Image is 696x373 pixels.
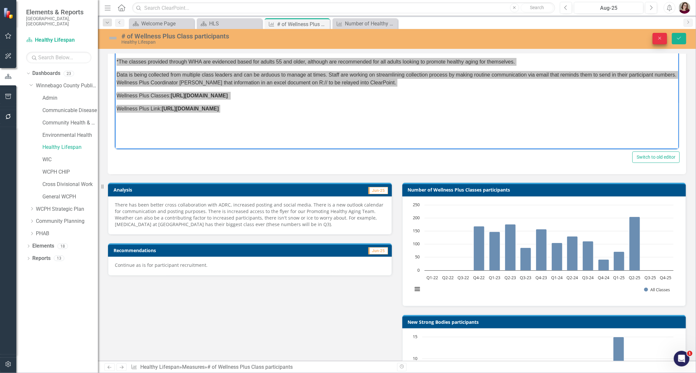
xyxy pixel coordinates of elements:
div: # of Wellness Plus Class participants [207,364,293,370]
text: 200 [413,215,420,221]
a: Admin [42,94,98,102]
span: Elements & Reports [26,8,91,16]
a: Healthy Lifespan [42,144,98,151]
text: Q1-22 [426,275,438,280]
iframe: Rich Text Area [115,36,679,149]
text: Q4-25 [660,275,671,280]
a: WCPH CHIP [42,168,98,176]
path: Q3-24, 111. All Classes. [582,241,593,270]
text: Q3-22 [457,275,469,280]
a: Communicable Disease [42,107,98,114]
text: 0 [417,267,420,273]
text: Q4-23 [535,275,547,280]
p: There has been better cross collaboration with ADRC, increased posting and social media. There is... [115,202,385,228]
button: Show All Classes [644,287,671,293]
path: Q4-24, 42. All Classes. [598,259,609,270]
a: Community Health & Prevention [42,119,98,127]
span: Jun-25 [368,187,388,194]
a: Welcome Page [131,20,193,28]
text: 10 [413,355,417,361]
path: Q1-23, 147. All Classes. [489,232,500,270]
text: Q3-23 [520,275,531,280]
text: Q2-23 [504,275,516,280]
div: Number of Healthy Aging Referrals (annual) [345,20,396,28]
a: Elements [32,242,54,250]
text: 250 [413,202,420,208]
div: # of Wellness Plus Class participants [277,20,328,28]
button: Sarahjean Schluechtermann [679,2,690,14]
path: Q3-23, 86. All Classes. [520,248,531,270]
svg: Interactive chart [409,202,677,299]
text: 50 [415,254,420,260]
text: All Classes [650,287,670,293]
button: Switch to old editor [632,151,680,163]
img: ClearPoint Strategy [3,7,15,19]
text: Q3-24 [582,275,594,280]
text: Q1-25 [613,275,625,280]
iframe: Intercom live chat [674,351,689,366]
path: Q4-22, 169. All Classes. [473,226,484,270]
h3: New Strong Bodies participants [408,320,683,324]
a: PHAB [36,230,98,237]
text: Q4-22 [473,275,485,280]
text: 100 [413,241,420,247]
text: 15 [413,334,417,339]
div: HLS [209,20,260,28]
h3: Recommendations [114,248,300,253]
text: Q4-24 [597,275,609,280]
button: View chart menu, Chart [412,285,422,294]
a: HLS [198,20,260,28]
text: Q1-23 [489,275,500,280]
text: Q1-24 [551,275,563,280]
div: Welcome Page [141,20,193,28]
path: Q1-25, 71. All Classes. [613,251,624,270]
div: Chart. Highcharts interactive chart. [409,202,679,299]
a: Community Planning [36,218,98,225]
path: Q4-23, 157. All Classes. [536,229,547,270]
button: Search [521,3,553,12]
a: WCPH Strategic Plan [36,206,98,213]
span: Jun-25 [368,247,388,254]
div: » » [131,364,392,371]
a: Healthy Lifespan [26,36,91,44]
div: Aug-25 [576,4,641,12]
path: Q2-24, 130. All Classes. [567,236,578,270]
a: WIC [42,156,98,164]
text: Q2-22 [442,275,454,280]
a: Environmental Health [42,132,98,139]
text: 150 [413,228,420,234]
text: Q2-25 [629,275,640,280]
path: Q1-24, 105. All Classes. [551,243,562,270]
text: Q2-24 [566,275,578,280]
a: Cross Divisional Work [42,181,98,188]
path: Q2-25, 204. All Classes. [629,217,640,270]
a: Dashboards [32,70,60,77]
img: Not Defined [108,33,118,43]
div: 13 [54,256,64,261]
a: Winnebago County Public Health [36,82,98,90]
div: 23 [64,71,74,76]
a: Number of Healthy Aging Referrals (annual) [334,20,396,28]
a: Reports [32,255,51,262]
a: Healthy Lifespan [140,364,179,370]
p: Continue as is for participant recruitment. [115,262,385,268]
div: 18 [57,243,68,249]
path: Q2-23, 176. All Classes. [505,224,516,270]
text: Q3-25 [644,275,656,280]
input: Search Below... [26,52,91,63]
div: Healthy Lifespan [121,40,434,45]
span: 1 [687,351,692,356]
h3: Number of Wellness Plus Classes participants [408,187,683,192]
input: Search ClearPoint... [132,2,555,14]
a: General WCPH [42,193,98,201]
h3: Analysis [114,187,245,192]
a: Measures [182,364,205,370]
button: Aug-25 [574,2,643,14]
